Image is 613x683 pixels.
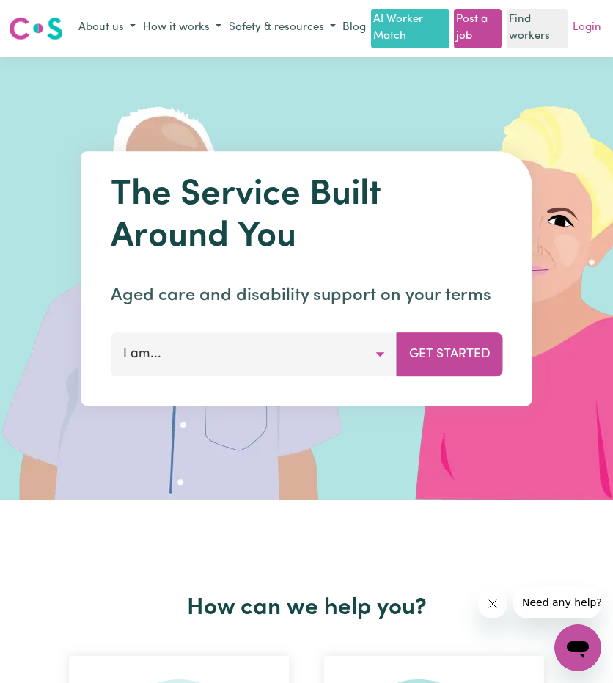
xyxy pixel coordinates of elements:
[111,175,503,259] h1: The Service Built Around You
[111,282,503,309] p: Aged care and disability support on your terms
[225,16,339,40] button: Safety & resources
[478,589,507,618] iframe: Close message
[139,16,225,40] button: How it works
[75,16,139,40] button: About us
[9,10,89,22] span: Need any help?
[339,17,369,40] a: Blog
[454,9,502,48] a: Post a job
[570,17,604,40] a: Login
[397,332,503,376] button: Get Started
[51,594,562,622] h2: How can we help you?
[111,332,397,376] button: I am...
[9,12,63,45] a: Careseekers logo
[371,9,449,48] a: AI Worker Match
[9,15,63,42] img: Careseekers logo
[554,624,601,671] iframe: Button to launch messaging window
[507,9,568,48] a: Find workers
[513,586,601,618] iframe: Message from company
